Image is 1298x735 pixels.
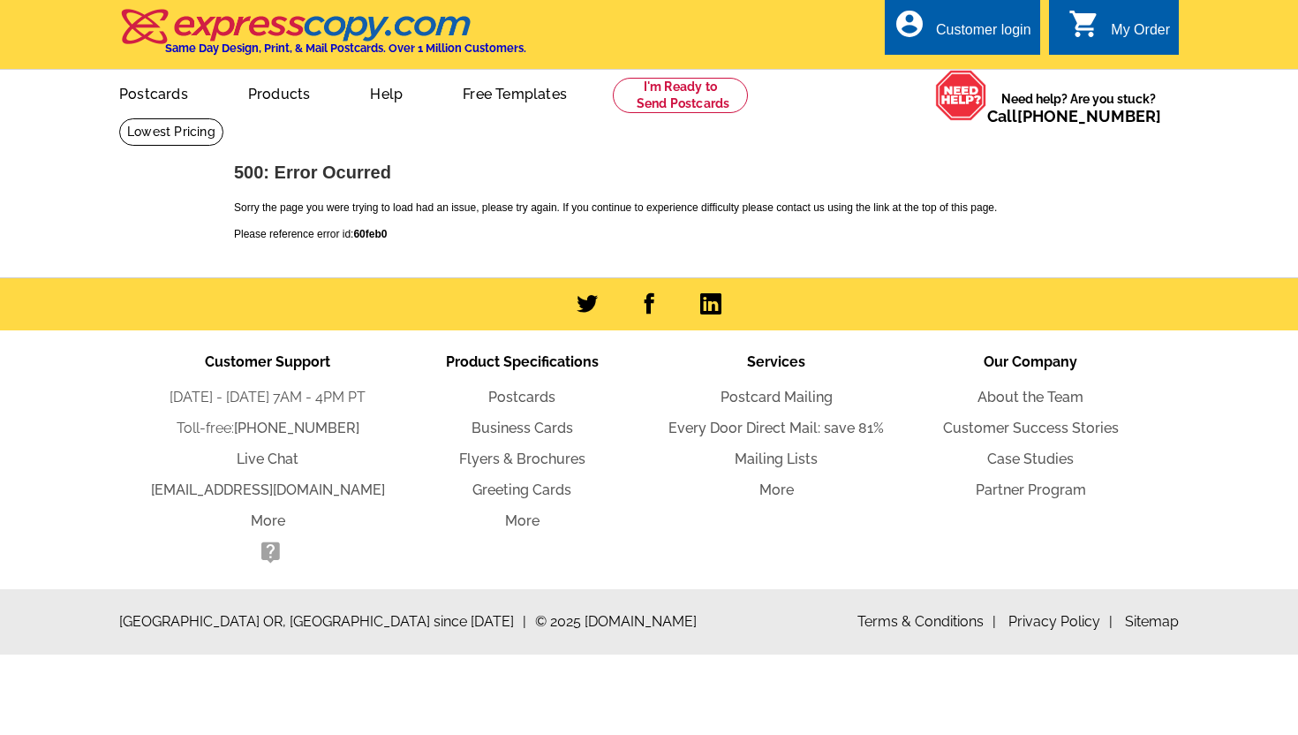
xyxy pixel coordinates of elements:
h4: Same Day Design, Print, & Mail Postcards. Over 1 Million Customers. [165,42,526,55]
a: Same Day Design, Print, & Mail Postcards. Over 1 Million Customers. [119,21,526,55]
li: Toll-free: [140,418,395,439]
a: [EMAIL_ADDRESS][DOMAIN_NAME] [151,481,385,498]
a: More [251,512,285,529]
a: Help [342,72,431,113]
a: Products [220,72,339,113]
a: shopping_cart My Order [1068,19,1170,42]
p: Sorry the page you were trying to load had an issue, please try again. If you continue to experie... [234,200,1064,216]
a: Live Chat [237,451,298,467]
a: Business Cards [472,420,573,436]
a: [PHONE_NUMBER] [1017,107,1161,125]
img: help [935,70,987,121]
span: [GEOGRAPHIC_DATA] OR, [GEOGRAPHIC_DATA] since [DATE] [119,611,526,633]
a: Every Door Direct Mail: save 81% [668,420,884,436]
a: More [505,512,540,529]
b: 60feb0 [353,228,387,240]
a: Case Studies [987,451,1074,467]
span: Customer Support [205,353,330,370]
span: Product Specifications [446,353,599,370]
a: Greeting Cards [472,481,571,498]
div: My Order [1111,22,1170,47]
a: Partner Program [976,481,1086,498]
a: Privacy Policy [1008,613,1113,630]
a: About the Team [977,389,1083,405]
a: [PHONE_NUMBER] [234,420,359,436]
a: Postcards [91,72,216,113]
i: account_circle [894,8,925,40]
a: Mailing Lists [735,451,818,467]
a: Sitemap [1125,613,1179,630]
a: Postcards [488,389,555,405]
p: Please reference error id: [234,226,1064,242]
a: account_circle Customer login [894,19,1031,42]
a: Flyers & Brochures [459,451,585,467]
a: Customer Success Stories [943,420,1119,436]
span: © 2025 [DOMAIN_NAME] [535,611,697,633]
a: Postcard Mailing [721,389,833,405]
i: shopping_cart [1068,8,1100,40]
span: Call [987,107,1161,125]
span: Need help? Are you stuck? [987,90,1170,125]
span: Services [747,353,805,370]
a: Terms & Conditions [857,613,996,630]
h1: 500: Error Ocurred [234,163,1064,182]
a: Free Templates [434,72,595,113]
li: [DATE] - [DATE] 7AM - 4PM PT [140,387,395,408]
span: Our Company [984,353,1077,370]
a: More [759,481,794,498]
div: Customer login [936,22,1031,47]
